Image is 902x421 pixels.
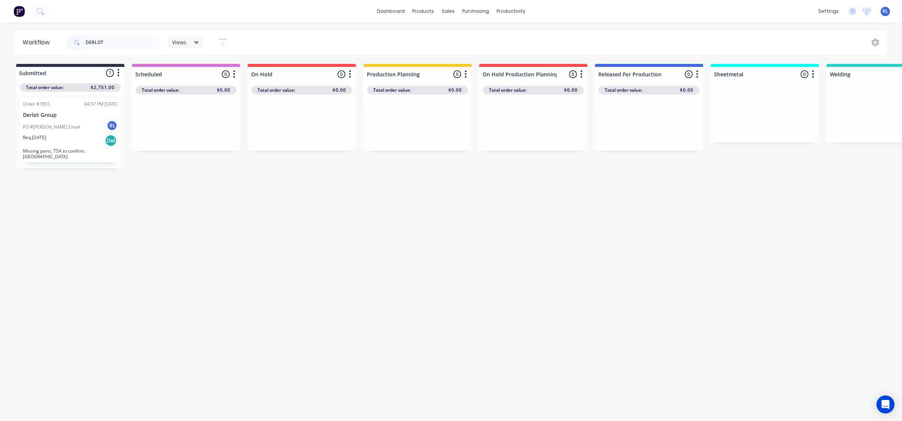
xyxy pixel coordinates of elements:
a: dashboard [373,6,409,17]
div: Order #7855 [23,101,50,108]
span: $0.00 [333,87,346,94]
p: Derlot Group [23,112,118,118]
p: Req. [DATE] [23,134,46,141]
span: Total order value: [489,87,527,94]
span: Total order value: [26,84,64,91]
div: Del [105,135,117,147]
span: RL [882,8,888,15]
div: 04:37 PM [DATE] [84,101,118,108]
div: RL [106,120,118,131]
p: Missing parts, TSA to confirm. [GEOGRAPHIC_DATA] [23,148,118,159]
p: PO #[PERSON_NAME] Email [23,124,80,130]
div: productivity [493,6,529,17]
div: purchasing [459,6,493,17]
span: Total order value: [605,87,642,94]
div: Workflow [23,38,53,47]
span: $0.00 [680,87,693,94]
input: Search for orders... [86,35,160,50]
span: Views [172,38,186,46]
div: Open Intercom Messenger [876,395,894,413]
span: Total order value: [142,87,179,94]
span: $2,751.00 [91,84,115,91]
span: $0.00 [564,87,578,94]
span: $0.00 [448,87,462,94]
div: products [409,6,438,17]
span: Total order value: [373,87,411,94]
div: settings [814,6,843,17]
img: Factory [14,6,25,17]
div: Order #785504:37 PM [DATE]Derlot GroupPO #[PERSON_NAME] EmailRLReq.[DATE]DelMissing parts, TSA to... [20,98,121,162]
span: Total order value: [257,87,295,94]
div: sales [438,6,459,17]
span: $0.00 [217,87,230,94]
